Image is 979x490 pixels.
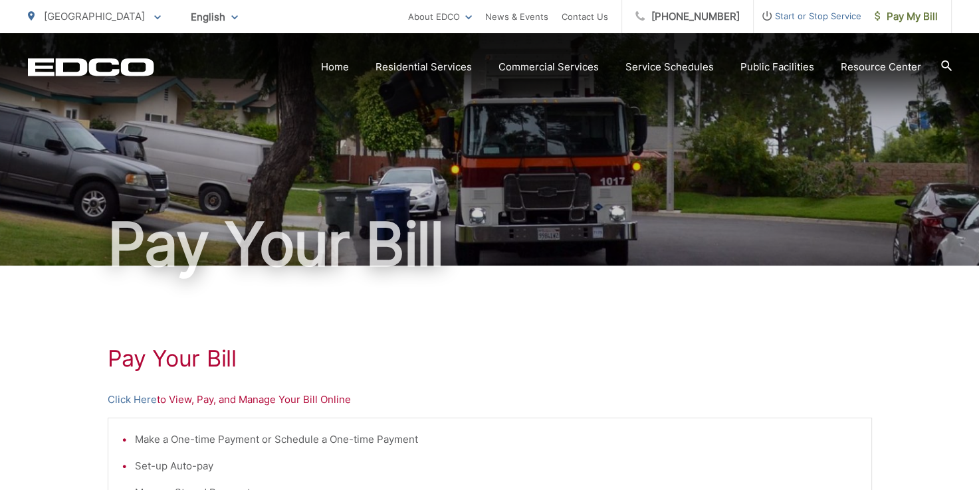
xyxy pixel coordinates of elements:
a: News & Events [485,9,548,25]
span: [GEOGRAPHIC_DATA] [44,10,145,23]
a: Public Facilities [740,59,814,75]
a: Residential Services [376,59,472,75]
li: Make a One-time Payment or Schedule a One-time Payment [135,432,858,448]
a: Contact Us [562,9,608,25]
h1: Pay Your Bill [28,211,952,278]
span: Pay My Bill [875,9,938,25]
a: Resource Center [841,59,921,75]
a: EDCD logo. Return to the homepage. [28,58,154,76]
span: English [181,5,248,29]
li: Set-up Auto-pay [135,458,858,474]
a: Click Here [108,392,157,408]
a: Service Schedules [625,59,714,75]
a: Home [321,59,349,75]
a: Commercial Services [498,59,599,75]
p: to View, Pay, and Manage Your Bill Online [108,392,872,408]
a: About EDCO [408,9,472,25]
h1: Pay Your Bill [108,345,872,372]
